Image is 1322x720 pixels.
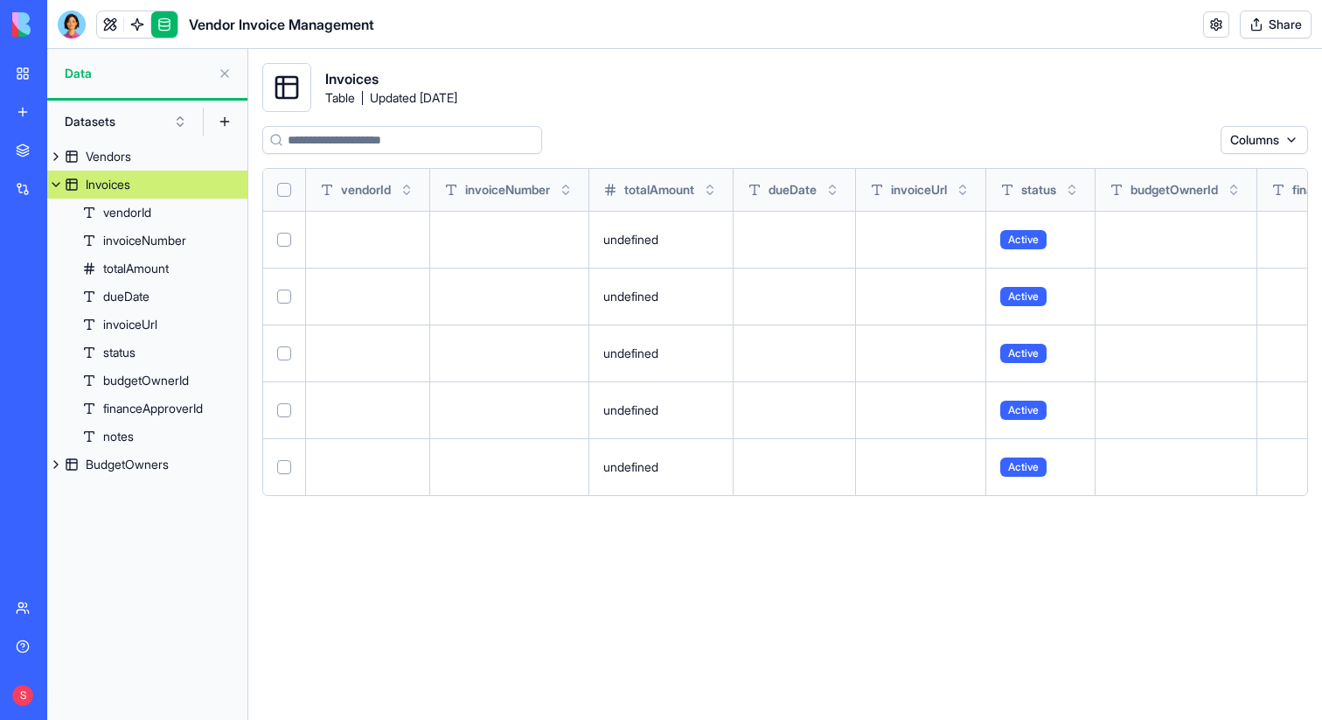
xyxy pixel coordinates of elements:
[12,12,121,37] img: logo
[47,255,247,283] a: totalAmount
[47,199,247,227] a: vendorId
[277,233,291,247] button: Select row
[103,372,189,389] div: budgetOwnerId
[1131,181,1218,199] span: budgetOwnerId
[12,685,33,706] span: S
[277,460,291,474] button: Select row
[47,395,247,423] a: financeApproverId
[954,181,971,199] button: Toggle sort
[769,181,817,199] span: dueDate
[603,232,658,247] span: undefined
[103,344,136,361] div: status
[701,181,719,199] button: Toggle sort
[86,456,169,473] div: BudgetOwners
[277,183,291,197] button: Select all
[1221,126,1308,154] button: Columns
[47,227,247,255] a: invoiceNumber
[325,89,457,107] span: Table Updated [DATE]
[103,316,157,333] div: invoiceUrl
[1000,287,1047,306] span: Active
[624,181,694,199] span: totalAmount
[603,459,658,474] span: undefined
[1021,181,1056,199] span: status
[47,283,247,311] a: dueDate
[1063,181,1081,199] button: Toggle sort
[891,181,947,199] span: invoiceUrl
[465,181,550,199] span: invoiceNumber
[1225,181,1242,199] button: Toggle sort
[103,428,134,445] div: notes
[47,311,247,339] a: invoiceUrl
[1240,10,1312,38] button: Share
[189,14,374,35] h1: Vendor Invoice Management
[277,290,291,304] button: Select row
[1000,458,1047,477] span: Active
[603,289,658,304] span: undefined
[1000,230,1047,249] span: Active
[47,423,247,451] a: notes
[325,68,379,89] span: Invoices
[47,171,247,199] a: Invoices
[86,148,131,165] div: Vendors
[103,232,186,249] div: invoiceNumber
[824,181,841,199] button: Toggle sort
[103,400,203,417] div: financeApproverId
[1000,344,1047,363] span: Active
[603,346,658,360] span: undefined
[398,181,415,199] button: Toggle sort
[341,181,391,199] span: vendorId
[47,367,247,395] a: budgetOwnerId
[103,260,169,277] div: totalAmount
[277,403,291,417] button: Select row
[103,288,150,305] div: dueDate
[56,108,196,136] button: Datasets
[603,402,658,417] span: undefined
[47,143,247,171] a: Vendors
[47,451,247,479] a: BudgetOwners
[86,176,130,193] div: Invoices
[557,181,574,199] button: Toggle sort
[65,65,211,82] span: Data
[1000,401,1047,420] span: Active
[277,346,291,360] button: Select row
[47,339,247,367] a: status
[103,204,151,221] div: vendorId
